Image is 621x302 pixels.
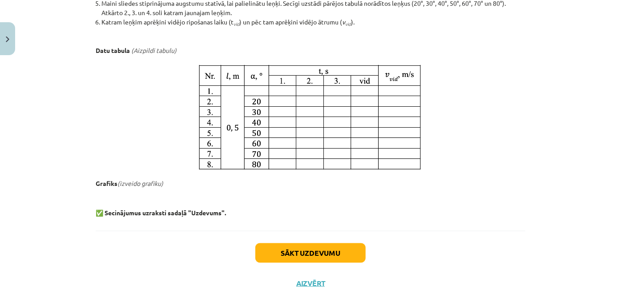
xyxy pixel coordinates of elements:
[117,179,163,187] em: (izveido grafiku)
[234,20,239,27] sub: vid
[96,208,525,217] p: ✅
[131,46,177,54] em: (Aizpildi tabulu)
[342,18,351,26] em: v
[105,209,226,217] b: Secinājumus uzraksti sadaļā "Uzdevums".
[294,279,327,288] button: Aizvērt
[6,36,9,42] img: icon-close-lesson-0947bae3869378f0d4975bcd49f059093ad1ed9edebbc8119c70593378902aed.svg
[96,179,117,187] b: Grafiks
[96,46,131,54] b: Datu tabula
[255,243,366,263] button: Sākt uzdevumu
[345,20,351,27] sub: vid
[101,17,525,27] li: Katram leņķim aprēķini vidējo ripošanas laiku (t ) un pēc tam aprēķini vidējo ātrumu ( ).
